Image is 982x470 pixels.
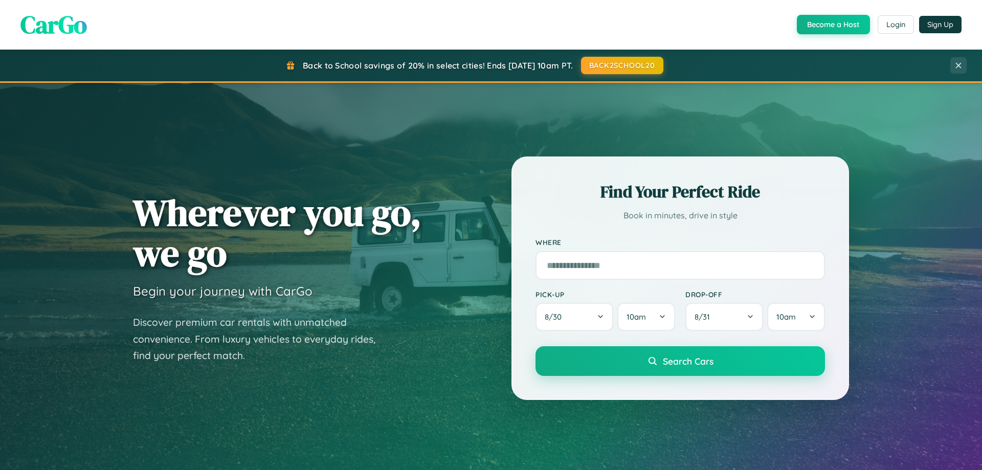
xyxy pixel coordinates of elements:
h3: Begin your journey with CarGo [133,283,313,299]
span: 8 / 30 [545,312,567,322]
p: Discover premium car rentals with unmatched convenience. From luxury vehicles to everyday rides, ... [133,314,389,364]
span: 10am [776,312,796,322]
h2: Find Your Perfect Ride [535,181,825,203]
span: Back to School savings of 20% in select cities! Ends [DATE] 10am PT. [303,60,573,71]
h1: Wherever you go, we go [133,192,421,273]
button: BACK2SCHOOL20 [581,57,663,74]
button: 10am [767,303,825,331]
span: Search Cars [663,355,713,367]
button: 10am [617,303,675,331]
button: Sign Up [919,16,962,33]
label: Drop-off [685,290,825,299]
button: Become a Host [797,15,870,34]
label: Where [535,238,825,247]
button: 8/31 [685,303,763,331]
span: 10am [627,312,646,322]
button: Login [878,15,914,34]
span: 8 / 31 [695,312,715,322]
p: Book in minutes, drive in style [535,208,825,223]
span: CarGo [20,8,87,41]
button: Search Cars [535,346,825,376]
label: Pick-up [535,290,675,299]
button: 8/30 [535,303,613,331]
